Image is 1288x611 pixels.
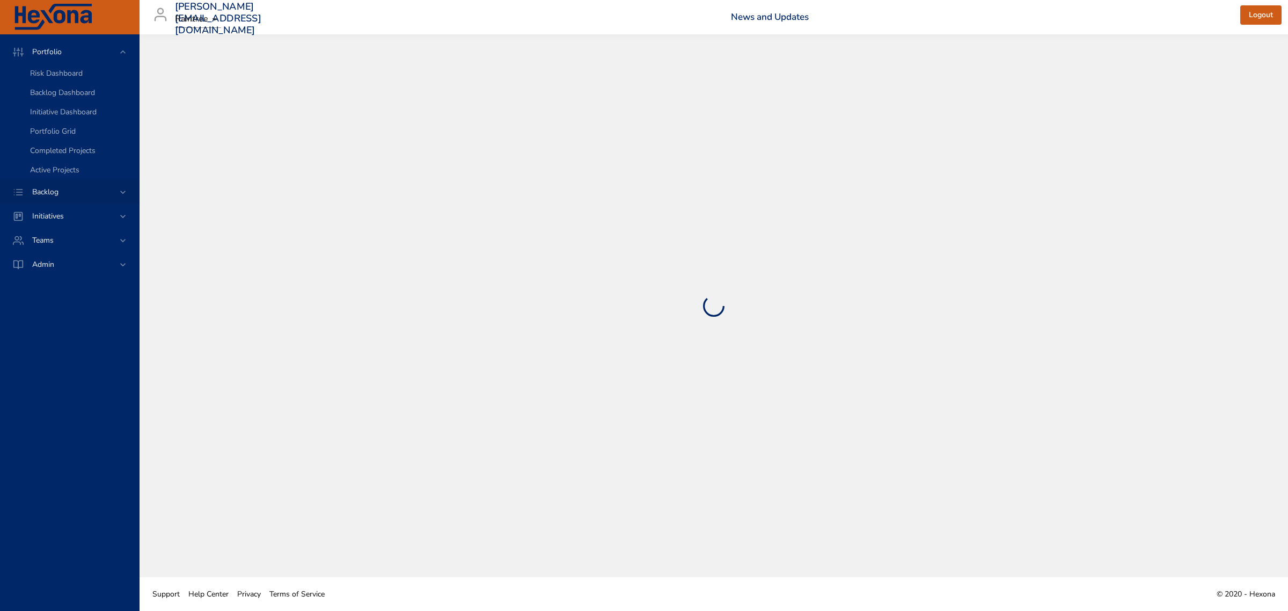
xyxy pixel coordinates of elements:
[265,582,329,606] a: Terms of Service
[175,1,261,36] h3: [PERSON_NAME][EMAIL_ADDRESS][DOMAIN_NAME]
[24,187,67,197] span: Backlog
[24,235,62,245] span: Teams
[24,211,72,221] span: Initiatives
[24,47,70,57] span: Portfolio
[152,589,180,599] span: Support
[30,107,97,117] span: Initiative Dashboard
[13,4,93,31] img: Hexona
[30,88,95,98] span: Backlog Dashboard
[731,11,809,23] a: News and Updates
[269,589,325,599] span: Terms of Service
[148,582,184,606] a: Support
[30,68,83,78] span: Risk Dashboard
[184,582,233,606] a: Help Center
[30,146,96,156] span: Completed Projects
[188,589,229,599] span: Help Center
[237,589,261,599] span: Privacy
[1240,5,1282,25] button: Logout
[233,582,265,606] a: Privacy
[1217,589,1275,599] span: © 2020 - Hexona
[1249,9,1273,22] span: Logout
[30,126,76,136] span: Portfolio Grid
[30,165,79,175] span: Active Projects
[175,11,221,28] div: Raintree
[24,259,63,270] span: Admin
